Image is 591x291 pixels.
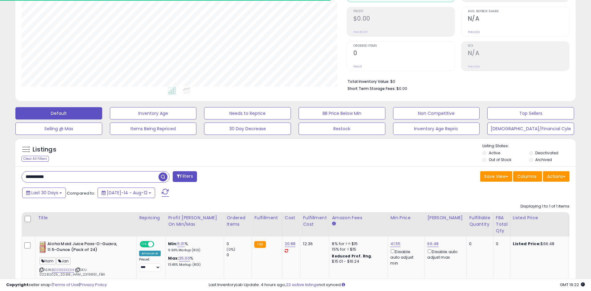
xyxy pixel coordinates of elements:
div: 12.36 [303,241,324,247]
label: Archived [535,157,552,162]
span: ON [140,242,148,247]
button: Save View [480,171,512,182]
span: ROI [468,44,569,48]
a: 22 active listings [286,282,319,288]
p: 9.96% Markup (ROI) [168,248,219,253]
button: Default [15,107,102,119]
small: Prev: N/A [468,65,480,68]
th: The percentage added to the cost of goods (COGS) that forms the calculator for Min & Max prices. [166,212,224,236]
div: Ordered Items [227,215,249,228]
h2: N/A [468,15,569,23]
small: Prev: $0.00 [353,30,368,34]
div: Title [38,215,134,221]
label: Deactivated [535,150,558,156]
a: 20.88 [285,241,296,247]
h2: N/A [468,50,569,58]
div: FBA Total Qty [496,215,508,234]
span: | SKU: 02282025_20.88_HAM_2319861_FBA [39,267,105,277]
b: Min: [168,241,177,247]
div: Amazon AI [139,251,161,256]
div: Fulfillment Cost [303,215,327,228]
a: 5.01 [177,241,185,247]
div: 15% for > $15 [332,247,383,252]
button: BB Price Below Min [299,107,385,119]
label: Out of Stock [489,157,511,162]
button: Actions [543,171,569,182]
div: [PERSON_NAME] [427,215,464,221]
b: Total Inventory Value: [348,79,389,84]
button: Inventory Age [110,107,197,119]
h5: Listings [33,145,56,154]
a: 41.55 [390,241,400,247]
div: Listed Price [513,215,566,221]
span: Compared to: [67,190,95,196]
button: Filters [173,171,197,182]
button: Last 30 Days [22,188,66,198]
b: Aloha Maid Juice Pass-O-Guava, 11.5-Ounce (Pack of 24) [47,241,122,254]
div: Disable auto adjust max [427,248,462,260]
h2: $0.00 [353,15,455,23]
div: % [168,241,219,253]
button: Needs to Reprice [204,107,291,119]
div: 0 [496,241,505,247]
div: % [168,256,219,267]
button: [DEMOGRAPHIC_DATA]/Financial Cyle [487,123,574,135]
div: $15.01 - $16.24 [332,259,383,264]
b: Listed Price: [513,241,541,247]
small: Prev: 0 [353,65,362,68]
span: 2025-09-12 19:22 GMT [560,282,585,288]
span: [DATE]-14 - Aug-12 [107,190,147,196]
div: 0 [227,252,251,258]
div: Cost [285,215,298,221]
a: 66.48 [427,241,439,247]
div: Preset: [139,257,161,271]
b: Max: [168,255,179,261]
b: Short Term Storage Fees: [348,86,396,91]
div: Profit [PERSON_NAME] on Min/Max [168,215,221,228]
button: Inventory Age Repric [393,123,480,135]
div: Last InventoryLab Update: 4 hours ago, not synced. [209,282,585,288]
span: Jan [56,257,71,265]
button: 30 Day Decrease [204,123,291,135]
span: Ham [39,257,56,265]
div: Repricing [139,215,163,221]
span: Last 30 Days [31,190,58,196]
button: Restock [299,123,385,135]
span: OFF [153,242,163,247]
b: Reduced Prof. Rng. [332,253,372,259]
p: Listing States: [482,143,575,149]
div: Clear All Filters [22,156,49,162]
div: Disable auto adjust min [390,248,420,266]
span: Ordered Items [353,44,455,48]
div: Fulfillable Quantity [469,215,490,228]
div: $66.48 [513,241,564,247]
button: Top Sellers [487,107,574,119]
div: 0 [469,241,488,247]
p: 111.45% Markup (ROI) [168,263,219,267]
span: Avg. Buybox Share [468,10,569,13]
button: Items Being Repriced [110,123,197,135]
small: Amazon Fees. [332,221,336,227]
a: B0055SX234 [52,267,74,273]
small: Prev: N/A [468,30,480,34]
small: FBA [254,241,266,248]
div: 8% for <= $15 [332,241,383,247]
a: 35.00 [179,255,190,261]
li: $0 [348,77,565,85]
img: 51z71iehNmL._SL40_.jpg [39,241,46,253]
span: Profit [353,10,455,13]
a: Privacy Policy [80,282,107,288]
h2: 0 [353,50,455,58]
label: Active [489,150,500,156]
div: Fulfillment [254,215,279,221]
span: Columns [517,173,537,180]
span: $0.00 [396,86,407,91]
div: Displaying 1 to 1 of 1 items [521,204,569,209]
div: seller snap | | [6,282,107,288]
button: Selling @ Max [15,123,102,135]
div: Amazon Fees [332,215,385,221]
button: Columns [513,171,542,182]
strong: Copyright [6,282,29,288]
button: [DATE]-14 - Aug-12 [98,188,155,198]
div: Min Price [390,215,422,221]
